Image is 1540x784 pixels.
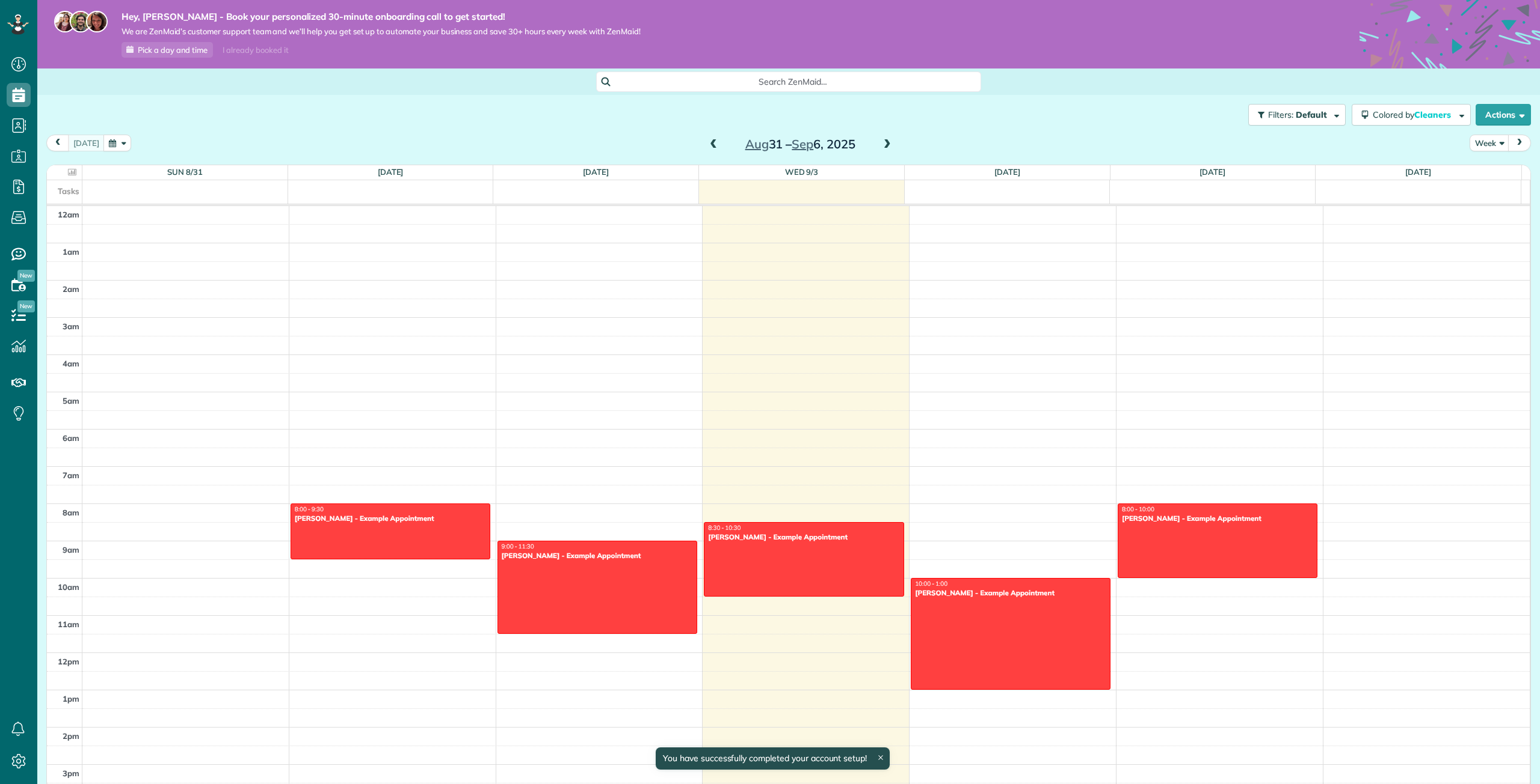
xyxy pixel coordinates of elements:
span: New [17,270,35,282]
button: prev [46,135,69,151]
a: Pick a day and time [122,42,213,58]
div: [PERSON_NAME] - Example Appointment [1121,514,1314,523]
span: 8:30 - 10:30 [708,524,741,532]
div: I already booked it [215,43,295,58]
img: maria-72a9807cf96188c08ef61303f053569d2e2a8a1cde33d635c8a3ac13582a053d.jpg [54,11,76,32]
span: 9am [63,545,79,555]
div: [PERSON_NAME] - Example Appointment [707,533,900,541]
span: Sep [792,136,813,151]
button: next [1508,135,1531,151]
span: New [17,300,35,312]
span: 4am [63,359,79,368]
span: 8:00 - 10:00 [1122,505,1154,513]
span: Tasks [58,186,79,196]
strong: Hey, [PERSON_NAME] - Book your personalized 30-minute onboarding call to get started! [122,11,641,23]
h2: 31 – 6, 2025 [725,138,875,151]
span: 8am [63,508,79,517]
span: 9:00 - 11:30 [502,542,534,550]
span: 1am [63,247,79,257]
span: Default [1296,109,1328,120]
a: [DATE] [994,167,1020,177]
span: 11am [58,619,79,629]
button: Week [1470,135,1509,151]
div: [PERSON_NAME] - Example Appointment [294,514,487,523]
span: 8:00 - 9:30 [295,505,324,513]
button: Actions [1476,104,1531,126]
a: [DATE] [1200,167,1225,177]
span: 12am [58,210,79,219]
span: 7am [63,470,79,480]
div: [PERSON_NAME] - Example Appointment [914,589,1107,597]
span: Pick a day and time [138,45,208,55]
span: 1pm [63,694,79,703]
div: You have successfully completed your account setup! [656,747,890,770]
span: We are ZenMaid’s customer support team and we’ll help you get set up to automate your business an... [122,26,641,37]
span: 12pm [58,657,79,666]
span: 3am [63,321,79,331]
span: Colored by [1373,109,1455,120]
span: 3pm [63,768,79,778]
span: 2am [63,284,79,294]
button: Colored byCleaners [1352,104,1471,126]
a: Wed 9/3 [785,167,819,177]
span: Aug [745,136,769,151]
a: [DATE] [1405,167,1431,177]
a: [DATE] [583,167,609,177]
span: 10am [58,582,79,592]
span: 10:00 - 1:00 [915,580,947,588]
button: Filters: Default [1248,104,1346,126]
a: Filters: Default [1242,104,1346,126]
span: 2pm [63,731,79,741]
a: [DATE] [378,167,404,177]
div: [PERSON_NAME] - Example Appointment [501,552,694,560]
span: Filters: [1268,109,1293,120]
span: 6am [63,433,79,443]
button: [DATE] [68,135,105,151]
span: 5am [63,396,79,406]
img: michelle-19f622bdf1676172e81f8f8fba1fb50e276960ebfe0243fe18214015130c80e4.jpg [86,11,108,32]
span: Cleaners [1414,109,1453,120]
img: jorge-587dff0eeaa6aab1f244e6dc62b8924c3b6ad411094392a53c71c6c4a576187d.jpg [70,11,91,32]
a: Sun 8/31 [167,167,203,177]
